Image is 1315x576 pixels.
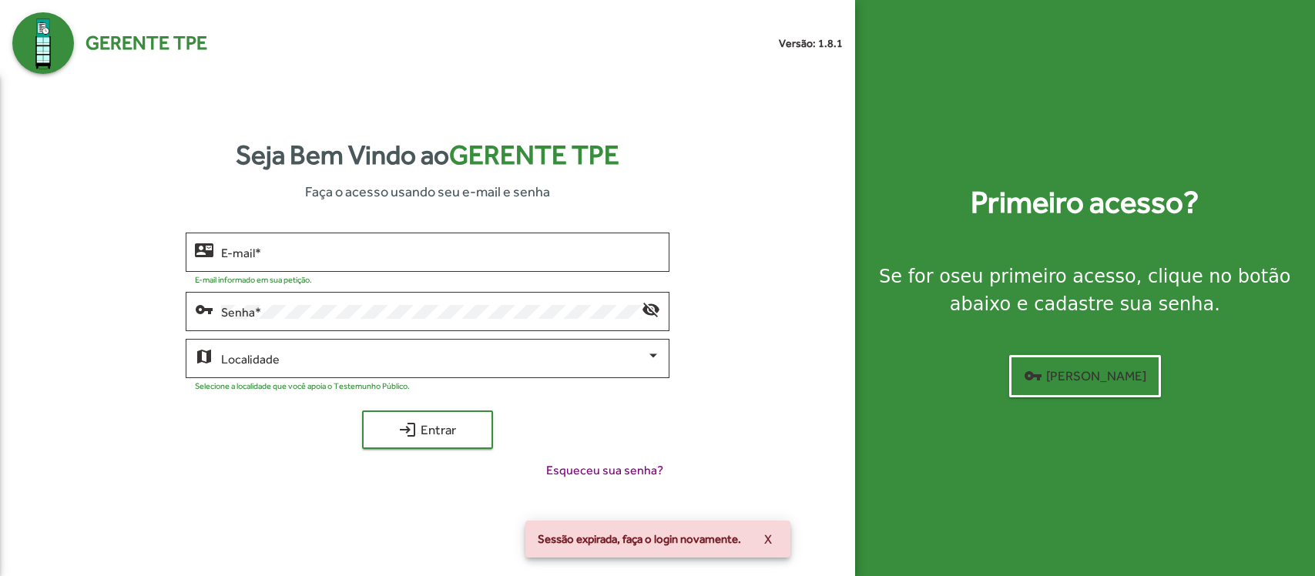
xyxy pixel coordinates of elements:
span: Gerente TPE [86,28,207,58]
span: Sessão expirada, faça o login novamente. [538,531,741,547]
span: [PERSON_NAME] [1024,362,1146,390]
mat-hint: E-mail informado em sua petição. [195,275,312,284]
button: X [752,525,784,553]
button: [PERSON_NAME] [1009,355,1161,397]
mat-icon: contact_mail [195,240,213,259]
span: Entrar [376,416,479,444]
mat-icon: login [398,420,417,439]
small: Versão: 1.8.1 [779,35,843,52]
mat-icon: visibility_off [642,300,660,318]
mat-icon: vpn_key [1024,367,1042,385]
mat-hint: Selecione a localidade que você apoia o Testemunho Público. [195,381,410,390]
mat-icon: vpn_key [195,300,213,318]
strong: Seja Bem Vindo ao [236,135,619,176]
mat-icon: map [195,347,213,365]
span: Faça o acesso usando seu e-mail e senha [305,181,550,202]
span: Gerente TPE [449,139,619,170]
img: Logo Gerente [12,12,74,74]
span: Esqueceu sua senha? [546,461,663,480]
strong: seu primeiro acesso [951,266,1136,287]
span: X [764,525,772,553]
strong: Primeiro acesso? [971,179,1199,226]
button: Entrar [362,410,493,449]
div: Se for o , clique no botão abaixo e cadastre sua senha. [874,263,1297,318]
